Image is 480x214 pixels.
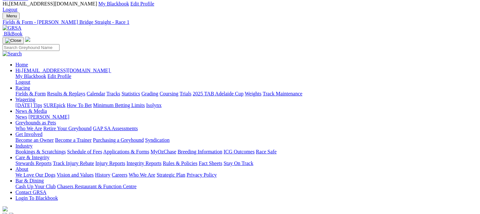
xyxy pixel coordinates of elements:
[3,31,23,36] a: BlkBook
[93,102,145,108] a: Minimum Betting Limits
[15,160,51,166] a: Stewards Reports
[3,44,60,51] input: Search
[3,206,8,211] img: logo-grsa-white.png
[43,126,92,131] a: Retire Your Greyhound
[53,160,94,166] a: Track Injury Rebate
[130,1,154,6] a: Edit Profile
[193,91,244,96] a: 2025 TAB Adelaide Cup
[15,160,477,166] div: Care & Integrity
[15,143,32,149] a: Industry
[57,184,136,189] a: Chasers Restaurant & Function Centre
[103,149,149,154] a: Applications & Forms
[67,102,92,108] a: How To Bet
[129,172,155,178] a: Who We Are
[15,166,28,172] a: About
[112,172,127,178] a: Careers
[15,137,477,143] div: Get Involved
[106,91,120,96] a: Tracks
[3,13,20,19] button: Toggle navigation
[15,73,477,85] div: Hi,[EMAIL_ADDRESS][DOMAIN_NAME]
[178,149,222,154] a: Breeding Information
[263,91,302,96] a: Track Maintenance
[93,137,144,143] a: Purchasing a Greyhound
[4,31,23,36] span: BlkBook
[48,73,71,79] a: Edit Profile
[15,102,477,108] div: Wagering
[224,160,253,166] a: Stay On Track
[15,137,54,143] a: Become an Owner
[5,38,21,43] img: Close
[15,131,42,137] a: Get Involved
[55,137,92,143] a: Become a Trainer
[146,102,162,108] a: Isolynx
[3,7,17,12] a: Logout
[245,91,262,96] a: Weights
[15,184,477,190] div: Bar & Dining
[57,172,94,178] a: Vision and Values
[15,126,477,131] div: Greyhounds as Pets
[15,155,50,160] a: Care & Integrity
[15,172,55,178] a: We Love Our Dogs
[3,37,24,44] button: Toggle navigation
[122,91,140,96] a: Statistics
[199,160,222,166] a: Fact Sheets
[15,68,110,73] span: Hi, [EMAIL_ADDRESS][DOMAIN_NAME]
[15,114,477,120] div: News & Media
[3,19,477,25] a: Fields & Form - [PERSON_NAME] Bridge Straight - Race 1
[87,91,105,96] a: Calendar
[15,73,46,79] a: My Blackbook
[15,62,28,67] a: Home
[15,68,111,73] a: Hi,[EMAIL_ADDRESS][DOMAIN_NAME]
[15,126,42,131] a: Who We Are
[15,149,66,154] a: Bookings & Scratchings
[3,51,22,57] img: Search
[180,91,191,96] a: Trials
[93,126,138,131] a: GAP SA Assessments
[6,14,17,18] span: Menu
[95,172,110,178] a: History
[157,172,185,178] a: Strategic Plan
[15,172,477,178] div: About
[187,172,217,178] a: Privacy Policy
[47,91,85,96] a: Results & Replays
[3,1,97,6] span: Hi, [EMAIL_ADDRESS][DOMAIN_NAME]
[25,37,30,42] img: logo-grsa-white.png
[98,1,129,6] a: My Blackbook
[256,149,276,154] a: Race Safe
[15,114,27,120] a: News
[15,91,477,97] div: Racing
[15,149,477,155] div: Industry
[15,108,47,114] a: News & Media
[15,102,42,108] a: [DATE] Tips
[15,120,56,125] a: Greyhounds as Pets
[142,91,158,96] a: Grading
[163,160,198,166] a: Rules & Policies
[15,97,35,102] a: Wagering
[224,149,254,154] a: ICG Outcomes
[15,79,30,85] a: Logout
[95,160,125,166] a: Injury Reports
[15,190,46,195] a: Contact GRSA
[126,160,162,166] a: Integrity Reports
[145,137,170,143] a: Syndication
[15,91,46,96] a: Fields & Form
[67,149,102,154] a: Schedule of Fees
[15,178,44,183] a: Bar & Dining
[15,195,58,201] a: Login To Blackbook
[3,1,477,13] div: My Account
[151,149,176,154] a: MyOzChase
[15,184,56,189] a: Cash Up Your Club
[15,85,30,91] a: Racing
[43,102,65,108] a: SUREpick
[3,25,22,31] img: GRSA
[160,91,179,96] a: Coursing
[28,114,69,120] a: [PERSON_NAME]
